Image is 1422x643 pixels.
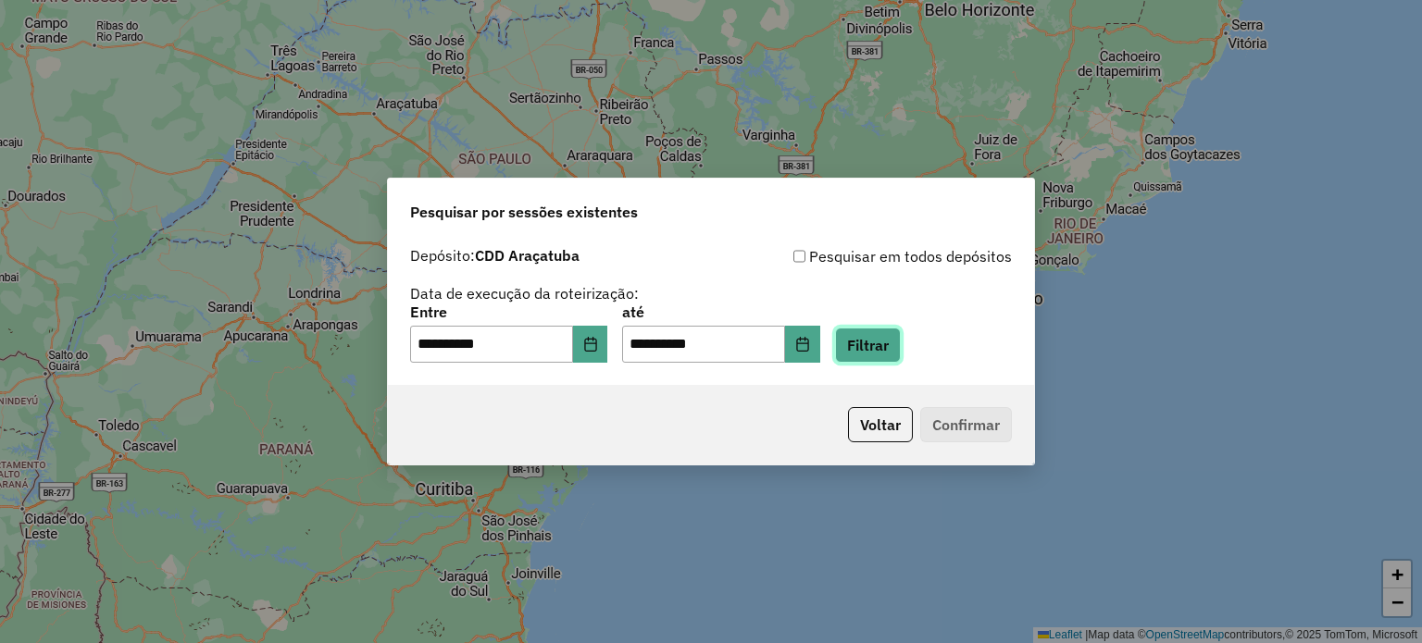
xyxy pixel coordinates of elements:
div: Pesquisar em todos depósitos [711,245,1012,267]
button: Voltar [848,407,913,442]
span: Pesquisar por sessões existentes [410,201,638,223]
button: Choose Date [785,326,820,363]
button: Filtrar [835,328,901,363]
strong: CDD Araçatuba [475,246,580,265]
button: Choose Date [573,326,608,363]
label: até [622,301,819,323]
label: Entre [410,301,607,323]
label: Data de execução da roteirização: [410,282,639,304]
label: Depósito: [410,244,580,266]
